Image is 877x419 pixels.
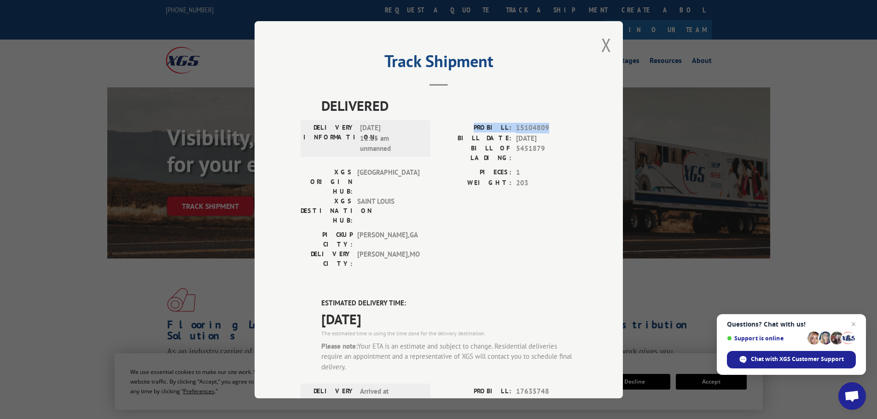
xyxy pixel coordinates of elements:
[516,178,577,188] span: 203
[439,167,511,178] label: PIECES:
[357,167,419,196] span: [GEOGRAPHIC_DATA]
[321,341,358,350] strong: Please note:
[357,230,419,249] span: [PERSON_NAME] , GA
[301,167,353,196] label: XGS ORIGIN HUB:
[751,355,844,363] span: Chat with XGS Customer Support
[321,95,577,116] span: DELIVERED
[303,123,355,154] label: DELIVERY INFORMATION:
[301,230,353,249] label: PICKUP CITY:
[727,351,856,368] div: Chat with XGS Customer Support
[357,196,419,225] span: SAINT LOUIS
[439,386,511,397] label: PROBILL:
[301,249,353,269] label: DELIVERY CITY:
[439,133,511,143] label: BILL DATE:
[516,167,577,178] span: 1
[516,123,577,133] span: 15104809
[516,386,577,397] span: 17635748
[321,298,577,309] label: ESTIMATED DELIVERY TIME:
[439,178,511,188] label: WEIGHT:
[516,396,577,407] span: [DATE]
[439,143,511,163] label: BILL OF LADING:
[848,319,859,330] span: Close chat
[439,123,511,133] label: PROBILL:
[321,329,577,337] div: The estimated time is using the time zone for the delivery destination.
[516,133,577,143] span: [DATE]
[516,143,577,163] span: 5451879
[301,55,577,72] h2: Track Shipment
[727,335,804,342] span: Support is online
[357,249,419,269] span: [PERSON_NAME] , MO
[301,196,353,225] label: XGS DESTINATION HUB:
[360,386,422,407] span: Arrived at Destination Facility
[360,123,422,154] span: [DATE] 11:15 am unmanned
[321,308,577,329] span: [DATE]
[303,386,355,407] label: DELIVERY INFORMATION:
[838,382,866,410] div: Open chat
[601,33,611,57] button: Close modal
[439,396,511,407] label: BILL DATE:
[321,341,577,372] div: Your ETA is an estimate and subject to change. Residential deliveries require an appointment and ...
[727,321,856,328] span: Questions? Chat with us!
